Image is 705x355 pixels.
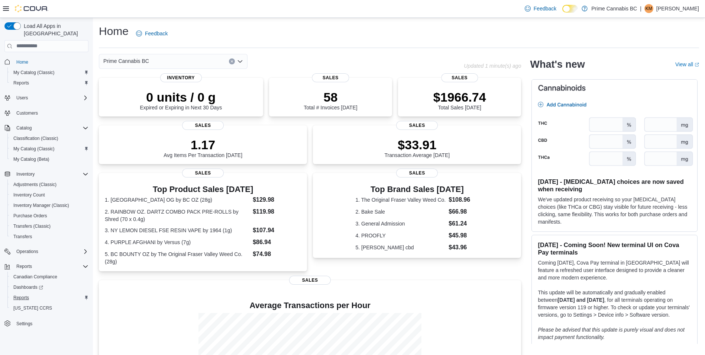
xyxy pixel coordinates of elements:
[10,211,50,220] a: Purchase Orders
[7,190,91,200] button: Inventory Count
[10,272,60,281] a: Canadian Compliance
[13,108,88,118] span: Customers
[13,295,29,301] span: Reports
[304,90,357,111] div: Total # Invoices [DATE]
[13,262,88,271] span: Reports
[13,93,88,102] span: Users
[16,249,38,255] span: Operations
[140,90,222,111] div: Expired or Expiring in Next 30 Days
[16,110,38,116] span: Customers
[385,137,450,158] div: Transaction Average [DATE]
[164,137,242,152] p: 1.17
[7,78,91,88] button: Reports
[449,207,479,216] dd: $66.98
[10,201,88,210] span: Inventory Manager (Classic)
[160,73,202,82] span: Inventory
[7,272,91,282] button: Canadian Compliance
[13,109,41,118] a: Customers
[103,57,149,65] span: Prime Cannabis BC
[355,244,446,251] dt: 5. [PERSON_NAME] cbd
[13,274,57,280] span: Canadian Compliance
[10,222,54,231] a: Transfers (Classic)
[13,170,38,179] button: Inventory
[449,243,479,252] dd: $43.96
[13,319,35,328] a: Settings
[105,196,250,204] dt: 1. [GEOGRAPHIC_DATA] OG by BC OZ (28g)
[10,293,32,302] a: Reports
[355,185,479,194] h3: Top Brand Sales [DATE]
[7,303,91,313] button: [US_STATE] CCRS
[10,155,88,164] span: My Catalog (Beta)
[591,4,637,13] p: Prime Cannabis BC
[253,195,301,204] dd: $129.98
[449,195,479,204] dd: $108.96
[10,134,61,143] a: Classification (Classic)
[355,208,446,215] dt: 2. Bake Sale
[253,238,301,247] dd: $86.94
[182,169,224,177] span: Sales
[13,182,56,188] span: Adjustments (Classic)
[16,95,28,101] span: Users
[1,261,91,272] button: Reports
[675,61,699,67] a: View allExternal link
[237,58,243,64] button: Open list of options
[13,156,49,162] span: My Catalog (Beta)
[10,283,88,292] span: Dashboards
[304,90,357,105] p: 58
[13,247,41,256] button: Operations
[21,22,88,37] span: Load All Apps in [GEOGRAPHIC_DATA]
[140,90,222,105] p: 0 units / 0 g
[538,259,691,281] p: Coming [DATE], Cova Pay terminal in [GEOGRAPHIC_DATA] will feature a refreshed user interface des...
[646,4,652,13] span: KM
[7,292,91,303] button: Reports
[10,201,72,210] a: Inventory Manager (Classic)
[4,54,88,348] nav: Complex example
[538,196,691,226] p: We've updated product receiving so your [MEDICAL_DATA] choices (like THCa or CBG) stay visible fo...
[105,185,301,194] h3: Top Product Sales [DATE]
[7,133,91,144] button: Classification (Classic)
[10,232,35,241] a: Transfers
[13,247,88,256] span: Operations
[538,289,691,319] p: This update will be automatically and gradually enabled between , for all terminals operating on ...
[538,241,691,256] h3: [DATE] - Coming Soon! New terminal UI on Cova Pay terminals
[10,68,58,77] a: My Catalog (Classic)
[695,63,699,67] svg: External link
[13,58,31,67] a: Home
[16,59,28,65] span: Home
[1,93,91,103] button: Users
[164,137,242,158] div: Avg Items Per Transaction [DATE]
[133,26,171,41] a: Feedback
[13,319,88,328] span: Settings
[182,121,224,130] span: Sales
[385,137,450,152] p: $33.91
[13,170,88,179] span: Inventory
[16,321,32,327] span: Settings
[530,58,585,70] h2: What's new
[7,200,91,211] button: Inventory Manager (Classic)
[656,4,699,13] p: [PERSON_NAME]
[253,250,301,259] dd: $74.98
[1,108,91,118] button: Customers
[105,301,515,310] h4: Average Transactions per Hour
[13,284,43,290] span: Dashboards
[15,5,48,12] img: Cova
[105,250,250,265] dt: 5. BC BOUNTY OZ by The Original Fraser Valley Weed Co. (28g)
[16,171,35,177] span: Inventory
[7,221,91,231] button: Transfers (Classic)
[10,191,48,199] a: Inventory Count
[13,202,69,208] span: Inventory Manager (Classic)
[13,80,29,86] span: Reports
[312,73,349,82] span: Sales
[10,304,55,313] a: [US_STATE] CCRS
[99,24,129,39] h1: Home
[449,219,479,228] dd: $61.24
[7,67,91,78] button: My Catalog (Classic)
[10,211,88,220] span: Purchase Orders
[355,220,446,227] dt: 3. General Admission
[1,169,91,179] button: Inventory
[7,211,91,221] button: Purchase Orders
[7,154,91,164] button: My Catalog (Beta)
[396,169,438,177] span: Sales
[10,144,88,153] span: My Catalog (Classic)
[10,155,52,164] a: My Catalog (Beta)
